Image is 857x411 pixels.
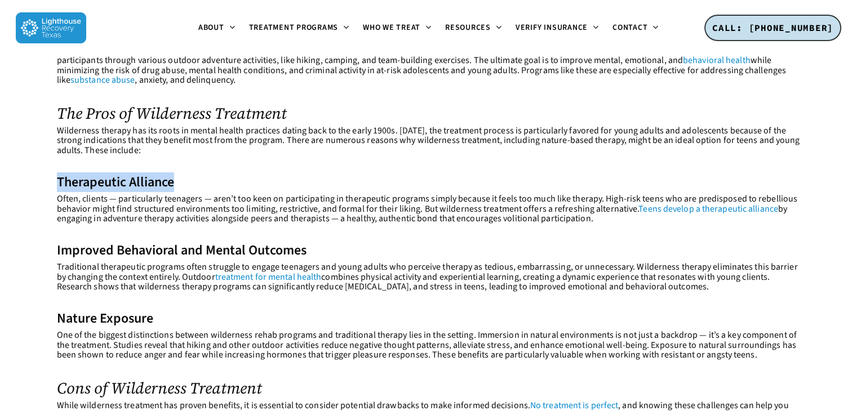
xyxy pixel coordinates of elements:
a: substance abuse [70,74,135,86]
p: Often, clients — particularly teenagers — aren’t too keen on participating in therapeutic program... [57,194,801,238]
span: Who We Treat [363,22,420,33]
span: Verify Insurance [516,22,588,33]
span: Resources [445,22,491,33]
h3: Nature Exposure [57,311,801,326]
a: Contact [606,24,665,33]
p: Wilderness therapy, also known as outdoor behavioral healthcare, is based on the idea that exposu... [57,46,801,99]
span: Contact [612,22,647,33]
span: Treatment Programs [249,22,339,33]
a: About [192,24,242,33]
h2: Cons of Wilderness Treatment [57,379,801,397]
span: CALL: [PHONE_NUMBER] [712,22,833,33]
a: Verify Insurance [509,24,606,33]
p: Traditional therapeutic programs often struggle to engage teenagers and young adults who perceive... [57,262,801,306]
p: Wilderness therapy has its roots in mental health practices dating back to the early 1900s. [DATE... [57,126,801,169]
h2: The Pros of Wilderness Treatment [57,105,801,122]
span: About [198,22,224,33]
a: behavioral health [683,54,751,66]
p: One of the biggest distinctions between wilderness rehab programs and traditional therapy lies in... [57,330,801,374]
a: Treatment Programs [242,24,357,33]
h3: Improved Behavioral and Mental Outcomes [57,243,801,258]
a: Teens develop a therapeutic alliance [638,203,778,215]
a: treatment for mental health [215,271,322,283]
h3: Therapeutic Alliance [57,175,801,190]
img: Lighthouse Recovery Texas [16,12,86,43]
a: Who We Treat [356,24,438,33]
a: CALL: [PHONE_NUMBER] [704,15,841,42]
a: Resources [438,24,509,33]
